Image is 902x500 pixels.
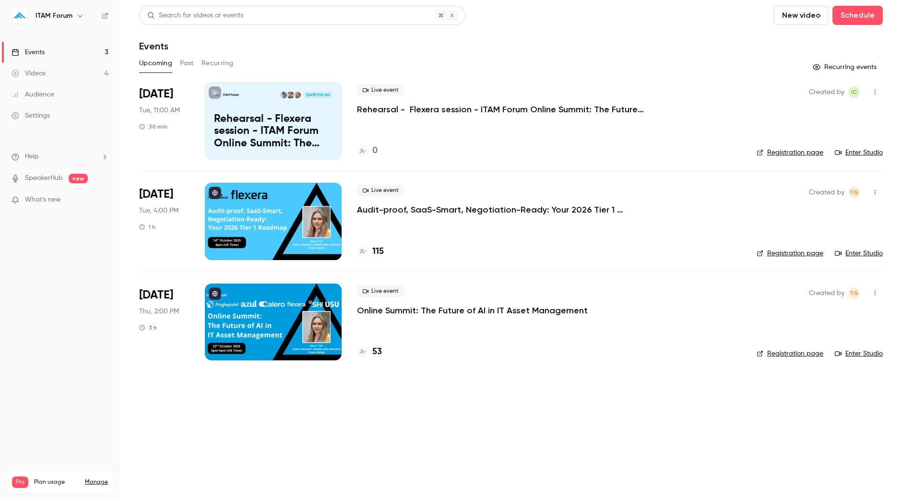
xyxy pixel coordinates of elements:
[757,148,823,157] a: Registration page
[139,40,168,52] h1: Events
[139,123,167,131] div: 30 min
[757,249,823,258] a: Registration page
[139,324,157,332] div: 3 h
[832,6,883,25] button: Schedule
[34,478,79,486] span: Plan usage
[809,86,844,98] span: Created by
[835,148,883,157] a: Enter Studio
[848,187,860,198] span: Tasveer Gola
[12,69,46,78] div: Videos
[12,90,54,99] div: Audience
[25,152,39,162] span: Help
[357,286,404,297] span: Live event
[69,174,88,183] span: new
[139,187,173,202] span: [DATE]
[372,245,384,258] h4: 115
[835,249,883,258] a: Enter Studio
[25,195,61,205] span: What's new
[809,287,844,299] span: Created by
[139,183,190,260] div: Oct 14 Tue, 4:00 PM (Europe/London)
[357,104,645,115] a: Rehearsal - Flexera session - ITAM Forum Online Summit: The Future of AI in IT Asset Management, ...
[851,86,857,98] span: IC
[287,92,294,98] img: Leigh Martin
[357,204,645,215] a: Audit-proof, SaaS-Smart, Negotiation-Ready: Your 2026 Tier 1 Roadmap
[85,478,108,486] a: Manage
[850,187,858,198] span: TG
[372,345,382,358] h4: 53
[303,92,332,98] span: [DATE] 11:00 AM
[139,83,190,159] div: Oct 14 Tue, 11:00 AM (Europe/London)
[850,287,858,299] span: TG
[12,8,27,24] img: ITAM Forum
[139,106,180,115] span: Tue, 11:00 AM
[12,48,45,57] div: Events
[223,93,239,97] p: ITAM Forum
[139,284,190,360] div: Oct 23 Thu, 2:00 PM (Europe/London)
[147,11,243,21] div: Search for videos or events
[357,245,384,258] a: 115
[357,345,382,358] a: 53
[12,111,50,120] div: Settings
[357,84,404,96] span: Live event
[757,349,823,358] a: Registration page
[774,6,829,25] button: New video
[280,92,287,98] img: Gary McAllister
[809,187,844,198] span: Created by
[848,287,860,299] span: Tasveer Gola
[205,83,342,159] a: Rehearsal - Flexera session - ITAM Forum Online Summit: The Future of AI in IT Asset Management, ...
[12,476,28,488] span: Pro
[139,206,178,215] span: Tue, 4:00 PM
[357,185,404,196] span: Live event
[25,173,63,183] a: SpeakerHub
[808,60,883,75] button: Recurring events
[36,11,72,21] h6: ITAM Forum
[294,92,301,98] img: Kelly Yip
[139,307,179,316] span: Thu, 2:00 PM
[372,144,378,157] h4: 0
[835,349,883,358] a: Enter Studio
[139,86,173,102] span: [DATE]
[139,223,155,231] div: 1 h
[357,305,588,316] a: Online Summit: The Future of AI in IT Asset Management
[180,56,194,71] button: Past
[202,56,234,71] button: Recurring
[214,113,332,150] p: Rehearsal - Flexera session - ITAM Forum Online Summit: The Future of AI in IT Asset Management, ...
[139,56,172,71] button: Upcoming
[848,86,860,98] span: Iva Ceronio
[139,287,173,303] span: [DATE]
[12,152,108,162] li: help-dropdown-opener
[357,144,378,157] a: 0
[97,196,108,204] iframe: Noticeable Trigger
